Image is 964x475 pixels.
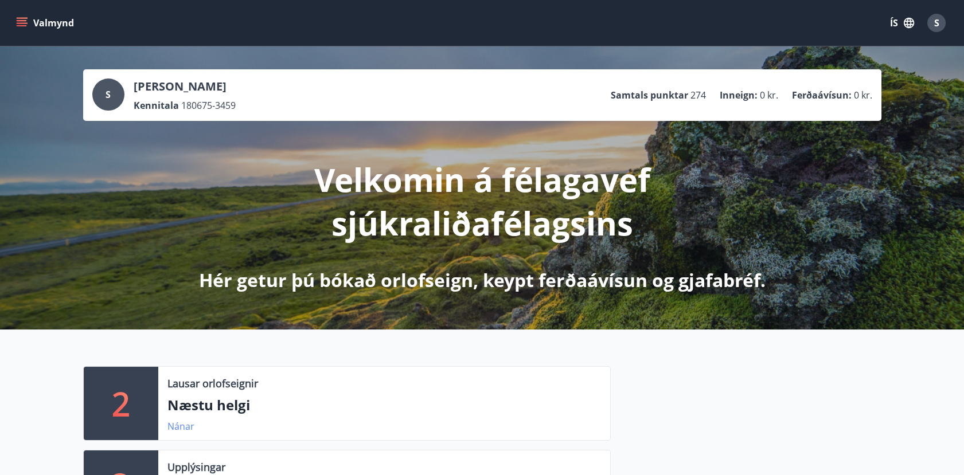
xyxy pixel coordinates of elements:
p: 2 [112,382,130,425]
p: Næstu helgi [167,395,601,415]
span: 274 [690,89,706,101]
button: menu [14,13,79,33]
span: 180675-3459 [181,99,236,112]
span: S [106,88,111,101]
p: Velkomin á félagavef sjúkraliðafélagsins [179,158,785,245]
p: [PERSON_NAME] [134,78,236,95]
span: S [934,17,939,29]
p: Samtals punktar [611,89,688,101]
button: ÍS [884,13,920,33]
p: Lausar orlofseignir [167,376,258,391]
a: Nánar [167,420,194,433]
p: Hér getur þú bókað orlofseign, keypt ferðaávísun og gjafabréf. [199,268,766,293]
p: Inneign : [720,89,758,101]
p: Upplýsingar [167,460,225,474]
span: 0 kr. [760,89,778,101]
p: Ferðaávísun : [792,89,852,101]
button: S [923,9,950,37]
span: 0 kr. [854,89,872,101]
p: Kennitala [134,99,179,112]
